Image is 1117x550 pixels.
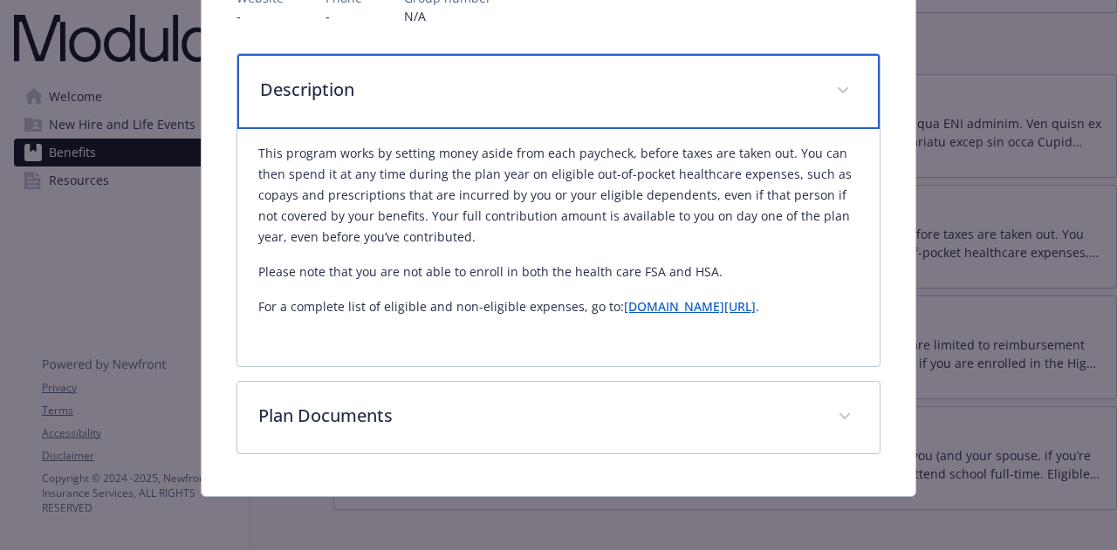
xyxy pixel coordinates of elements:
[237,54,879,129] div: Description
[237,382,879,453] div: Plan Documents
[237,129,879,366] div: Description
[624,298,756,315] a: [DOMAIN_NAME][URL]
[258,261,858,282] p: Please note that you are not able to enroll in both the health care FSA and HSA.
[404,7,491,25] p: N/A
[258,143,858,248] p: This program works by setting money aside from each paycheck, before taxes are taken out. You can...
[236,7,284,25] p: -
[258,403,816,429] p: Plan Documents
[258,296,858,317] p: For a complete list of eligible and non-eligible expenses, go to: .
[260,77,814,103] p: Description
[326,7,362,25] p: -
